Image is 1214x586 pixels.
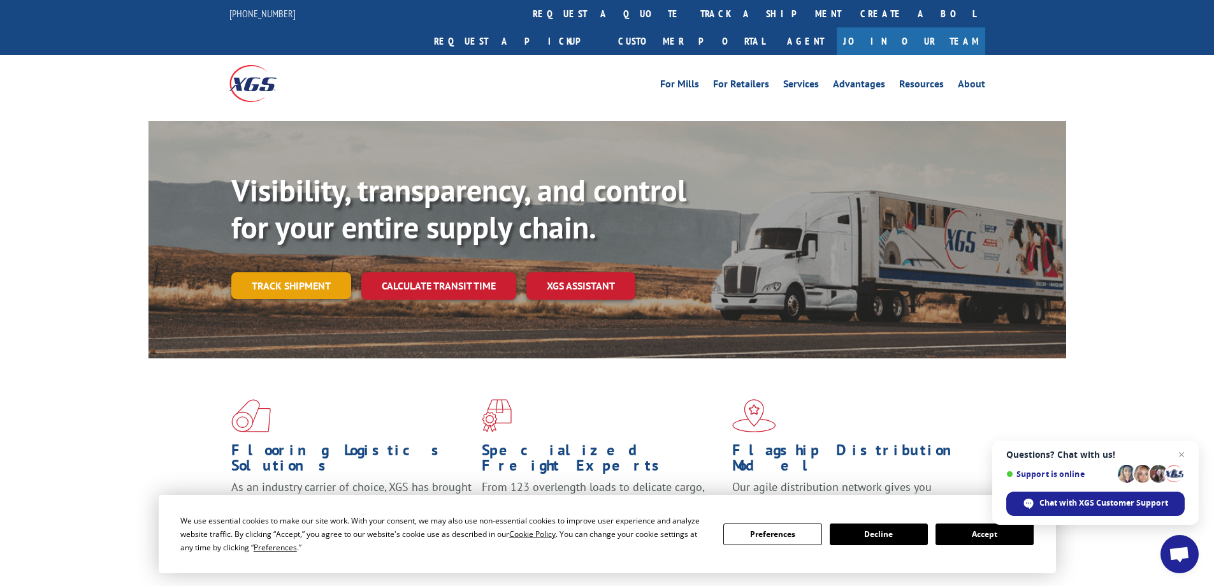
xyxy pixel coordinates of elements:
img: xgs-icon-flagship-distribution-model-red [732,399,776,432]
img: xgs-icon-focused-on-flooring-red [482,399,512,432]
a: Agent [774,27,837,55]
div: Chat with XGS Customer Support [1006,492,1185,516]
span: Support is online [1006,469,1113,479]
span: Questions? Chat with us! [1006,450,1185,460]
a: Services [783,79,819,93]
div: Open chat [1160,535,1199,573]
button: Preferences [723,524,821,545]
a: Calculate transit time [361,272,516,300]
img: xgs-icon-total-supply-chain-intelligence-red [231,399,271,432]
span: Cookie Policy [509,529,556,539]
a: Join Our Team [837,27,985,55]
button: Accept [936,524,1034,545]
p: From 123 overlength loads to delicate cargo, our experienced staff knows the best way to move you... [482,480,723,536]
a: Resources [899,79,944,93]
a: [PHONE_NUMBER] [229,7,296,20]
span: As an industry carrier of choice, XGS has brought innovation and dedication to flooring logistics... [231,480,472,525]
span: Chat with XGS Customer Support [1039,497,1168,509]
h1: Specialized Freight Experts [482,443,723,480]
a: Advantages [833,79,885,93]
h1: Flagship Distribution Model [732,443,973,480]
a: For Retailers [713,79,769,93]
a: About [958,79,985,93]
span: Preferences [254,542,297,553]
b: Visibility, transparency, and control for your entire supply chain. [231,170,686,247]
span: Our agile distribution network gives you nationwide inventory management on demand. [732,480,967,509]
div: Cookie Consent Prompt [159,495,1056,573]
a: XGS ASSISTANT [526,272,635,300]
a: For Mills [660,79,699,93]
span: Close chat [1174,447,1189,462]
h1: Flooring Logistics Solutions [231,443,472,480]
a: Customer Portal [609,27,774,55]
div: We use essential cookies to make our site work. With your consent, we may also use non-essential ... [180,514,708,554]
a: Request a pickup [424,27,609,55]
button: Decline [830,524,928,545]
a: Track shipment [231,272,351,299]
